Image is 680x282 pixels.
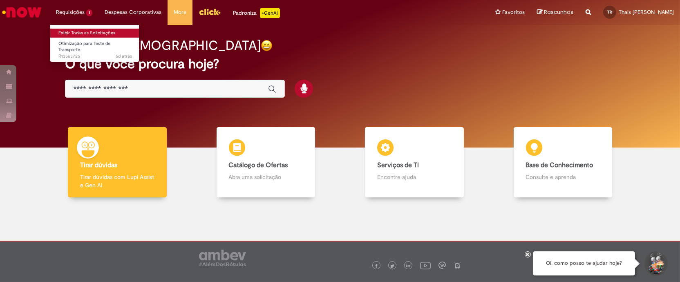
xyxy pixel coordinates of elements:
[406,264,410,269] img: logo_footer_linkedin.png
[192,127,340,198] a: Catálogo de Ofertas Abra uma solicitação
[50,39,140,57] a: Aberto R13563725 : Otimização para Teste de Transporte
[56,8,85,16] span: Requisições
[377,161,419,169] b: Serviços de TI
[116,53,132,59] time: 24/09/2025 15:43:22
[233,8,280,18] div: Padroniza
[377,173,452,181] p: Encontre ajuda
[105,8,161,16] span: Despesas Corporativas
[174,8,186,16] span: More
[420,260,431,271] img: logo_footer_youtube.png
[65,57,615,71] h2: O que você procura hoje?
[50,29,140,38] a: Exibir Todas as Solicitações
[261,40,273,51] img: happy-face.png
[340,127,489,198] a: Serviços de TI Encontre ajuda
[489,127,637,198] a: Base de Conhecimento Consulte e aprenda
[116,53,132,59] span: 5d atrás
[454,262,461,269] img: logo_footer_naosei.png
[86,9,92,16] span: 1
[199,250,246,266] img: logo_footer_ambev_rotulo_gray.png
[229,161,288,169] b: Catálogo de Ofertas
[374,264,378,268] img: logo_footer_facebook.png
[260,8,280,18] p: +GenAi
[607,9,612,15] span: TR
[50,25,139,62] ul: Requisições
[526,161,593,169] b: Base de Conhecimento
[537,9,573,16] a: Rascunhos
[533,251,635,275] div: Oi, como posso te ajudar hoje?
[390,264,394,268] img: logo_footer_twitter.png
[58,53,132,60] span: R13563725
[58,40,110,53] span: Otimização para Teste de Transporte
[80,173,154,189] p: Tirar dúvidas com Lupi Assist e Gen Ai
[438,262,446,269] img: logo_footer_workplace.png
[526,173,600,181] p: Consulte e aprenda
[619,9,674,16] span: Thais [PERSON_NAME]
[199,6,221,18] img: click_logo_yellow_360x200.png
[229,173,303,181] p: Abra uma solicitação
[643,251,668,276] button: Iniciar Conversa de Suporte
[43,127,192,198] a: Tirar dúvidas Tirar dúvidas com Lupi Assist e Gen Ai
[544,8,573,16] span: Rascunhos
[80,161,117,169] b: Tirar dúvidas
[1,4,43,20] img: ServiceNow
[65,38,261,53] h2: Bom dia, [DEMOGRAPHIC_DATA]
[502,8,525,16] span: Favoritos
